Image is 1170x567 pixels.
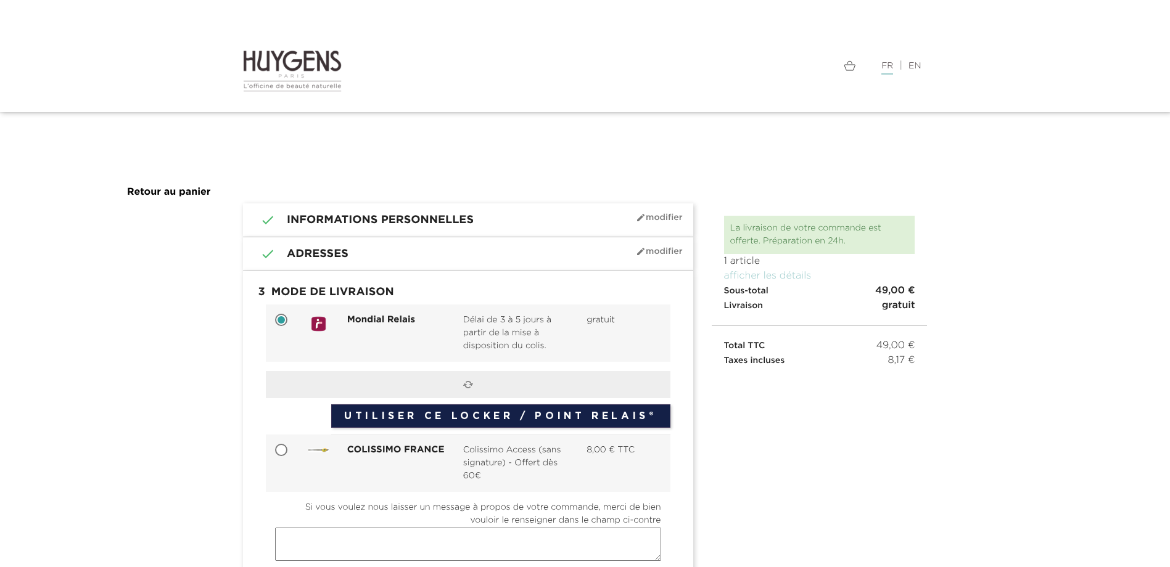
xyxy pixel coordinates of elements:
span: COLISSIMO FRANCE [347,445,445,455]
i:  [252,247,268,261]
img: COLISSIMO FRANCE [308,448,329,452]
span: 49,00 € [875,283,915,298]
p: 1 article [724,254,915,269]
span: Modifier [636,213,682,222]
span: 3 [252,280,271,305]
h1: Informations personnelles [252,213,684,227]
button: Utiliser ce Locker / Point Relais® [331,404,670,428]
i: mode_edit [636,213,646,222]
span: Taxes incluses [724,356,785,365]
i:  [252,213,268,227]
span: Mondial Relais [347,315,415,325]
i: mode_edit [636,247,646,256]
img: Mondial Relais [308,314,329,334]
span: 49,00 € [876,338,915,353]
div: | [595,59,928,73]
span: gratuit [882,298,915,313]
a: Retour au panier [127,187,211,197]
img: Huygens logo [243,49,342,92]
span: La livraison de votre commande est offerte. Préparation en 24h. [730,224,881,245]
span: 8,00 € TTC [587,446,635,454]
span: Délai de 3 à 5 jours à partir de la mise à disposition du colis. [463,314,568,353]
iframe: PayPal Message 1 [724,368,915,387]
span: Livraison [724,301,764,310]
span: Modifier [636,247,682,256]
h1: Adresses [252,247,684,261]
h1: Mode de livraison [252,280,684,305]
img: loader.gif [463,380,473,390]
span: 8,17 € [888,353,915,368]
span: Sous-total [724,287,768,295]
span: gratuit [587,316,615,324]
a: afficher les détails [724,271,812,281]
span: Total TTC [724,341,765,350]
span: Colissimo Access (sans signature) - Offert dès 60€ [463,444,568,483]
label: Si vous voulez nous laisser un message à propos de votre commande, merci de bien vouloir le rense... [275,501,661,527]
iframe: PayPal Message 2 [243,118,928,153]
